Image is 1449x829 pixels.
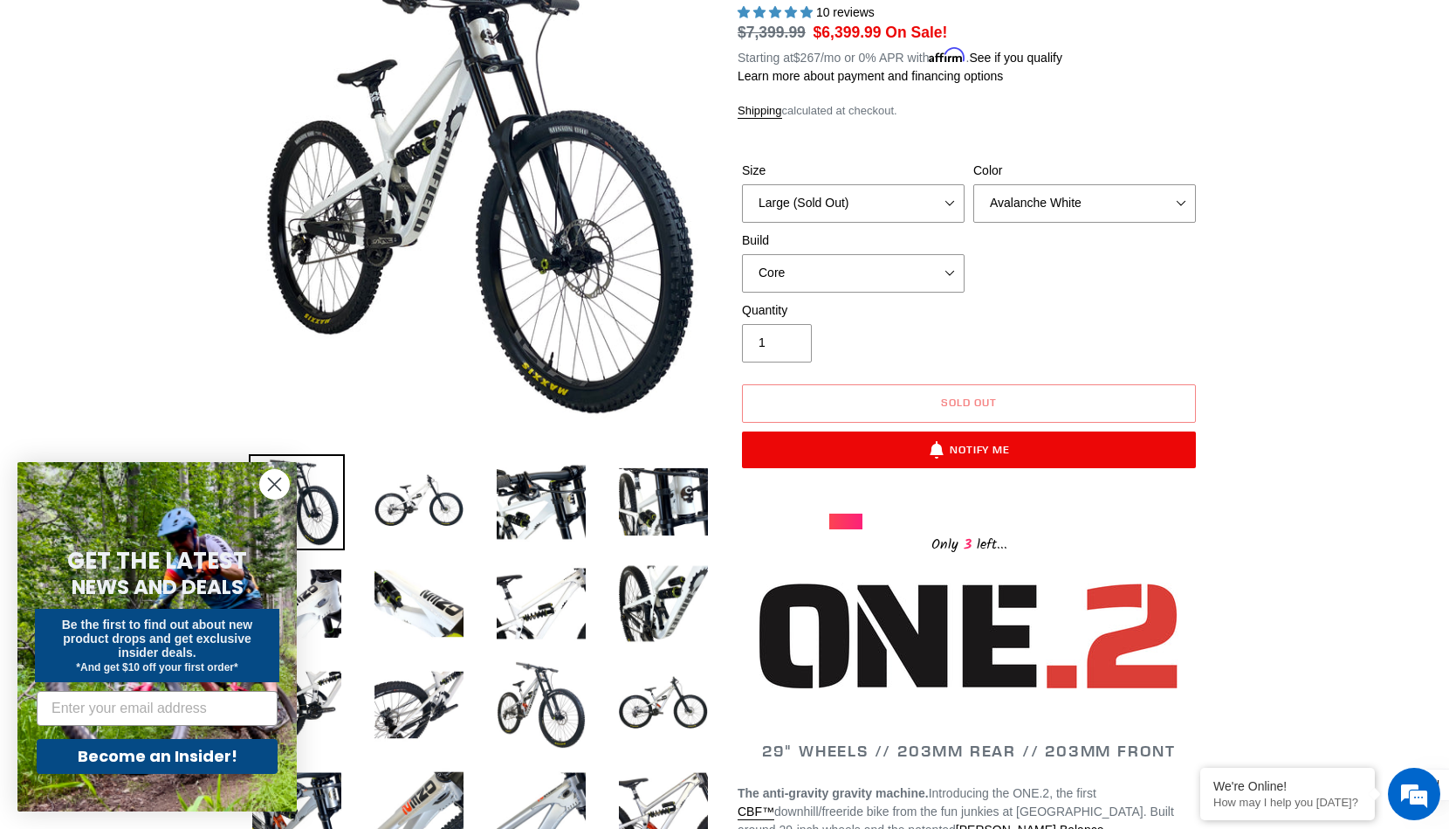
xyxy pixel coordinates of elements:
strong: The anti-gravity gravity machine. [738,786,929,800]
span: 5.00 stars [738,5,816,19]
a: Shipping [738,104,782,119]
p: Starting at /mo or 0% APR with . [738,45,1062,67]
span: We're online! [101,220,241,397]
span: Be the first to find out about new product drops and get exclusive insider deals. [62,618,253,660]
img: Load image into Gallery viewer, ONE.2 DH - Complete Bike [371,454,467,550]
span: $6,399.99 [814,24,882,41]
span: On Sale! [885,21,947,44]
button: Close dialog [259,469,290,500]
span: *And get $10 off your first order* [76,661,237,674]
div: Navigation go back [19,96,45,122]
s: $7,399.99 [738,24,806,41]
span: $267 [793,51,821,65]
button: Become an Insider! [37,739,278,774]
button: Notify Me [742,432,1196,468]
span: 3 [958,534,977,556]
img: Load image into Gallery viewer, ONE.2 DH - Complete Bike [615,454,711,550]
div: Minimize live chat window [286,9,328,51]
img: Load image into Gallery viewer, ONE.2 DH - Complete Bike [615,556,711,652]
img: Load image into Gallery viewer, ONE.2 DH - Complete Bike [493,454,589,550]
div: Chat with us now [117,98,319,121]
a: CBF™ [738,805,774,820]
img: Load image into Gallery viewer, ONE.2 DH - Complete Bike [493,657,589,753]
div: calculated at checkout. [738,102,1200,120]
a: Learn more about payment and financing options [738,69,1003,83]
textarea: Type your message and hit 'Enter' [9,477,333,538]
p: How may I help you today? [1213,796,1362,809]
label: Build [742,231,965,250]
img: Load image into Gallery viewer, ONE.2 DH - Complete Bike [493,556,589,652]
button: Sold out [742,384,1196,423]
span: Sold out [941,396,997,409]
span: Affirm [929,48,965,63]
label: Size [742,162,965,180]
label: Color [973,162,1196,180]
div: We're Online! [1213,779,1362,793]
input: Enter your email address [37,691,278,726]
span: 29" WHEELS // 203MM REAR // 203MM FRONT [762,741,1176,761]
span: 10 reviews [816,5,875,19]
img: d_696896380_company_1647369064580_696896380 [56,87,100,131]
img: Load image into Gallery viewer, ONE.2 DH - Complete Bike [371,556,467,652]
span: GET THE LATEST [67,545,247,577]
img: Load image into Gallery viewer, ONE.2 DH - Complete Bike [371,657,467,753]
span: NEWS AND DEALS [72,573,244,601]
label: Quantity [742,301,965,320]
img: Load image into Gallery viewer, ONE.2 DH - Complete Bike [615,657,711,753]
div: Only left... [829,529,1109,556]
a: See if you qualify - Learn more about Affirm Financing (opens in modal) [969,51,1062,65]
